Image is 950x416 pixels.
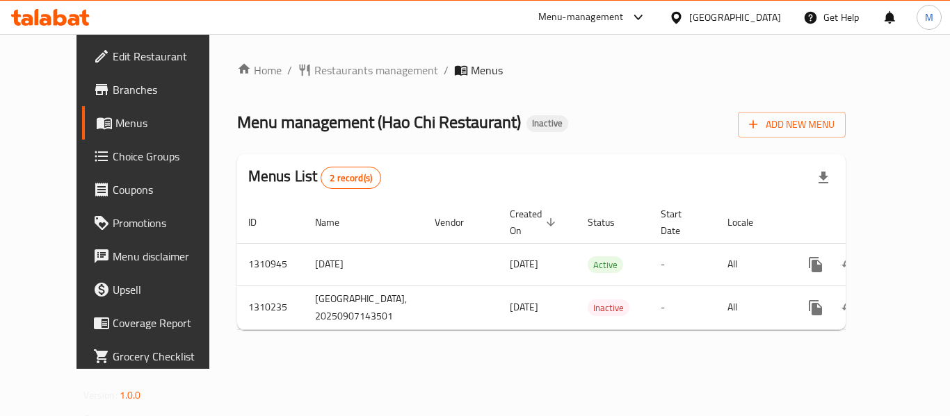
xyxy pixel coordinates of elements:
[304,243,424,285] td: [DATE]
[83,386,118,404] span: Version:
[82,40,235,73] a: Edit Restaurant
[113,348,224,365] span: Grocery Checklist
[661,206,700,239] span: Start Date
[314,62,438,78] span: Restaurants management
[237,106,521,138] span: Menu management ( Hao Chi Restaurant )
[113,48,224,65] span: Edit Restaurant
[510,255,538,273] span: [DATE]
[526,117,568,129] span: Inactive
[237,243,304,285] td: 1310945
[538,9,624,26] div: Menu-management
[82,140,235,173] a: Choice Groups
[237,62,282,78] a: Home
[248,166,381,189] h2: Menus List
[237,62,846,78] nav: breadcrumb
[727,214,771,231] span: Locale
[113,81,224,98] span: Branches
[716,285,788,329] td: All
[832,291,866,324] button: Change Status
[82,106,235,140] a: Menus
[113,281,224,298] span: Upsell
[82,273,235,306] a: Upsell
[510,206,560,239] span: Created On
[82,73,235,106] a: Branches
[120,386,141,404] span: 1.0.0
[82,240,235,273] a: Menu disclaimer
[471,62,503,78] span: Menus
[113,215,224,231] span: Promotions
[298,62,438,78] a: Restaurants management
[799,291,832,324] button: more
[588,214,633,231] span: Status
[716,243,788,285] td: All
[588,257,623,273] span: Active
[788,201,944,244] th: Actions
[287,62,292,78] li: /
[115,115,224,131] span: Menus
[113,181,224,198] span: Coupons
[588,300,629,316] span: Inactive
[82,306,235,340] a: Coverage Report
[832,248,866,281] button: Change Status
[689,10,781,25] div: [GEOGRAPHIC_DATA]
[315,214,357,231] span: Name
[321,172,380,185] span: 2 record(s)
[510,298,538,316] span: [DATE]
[304,285,424,329] td: [GEOGRAPHIC_DATA], 20250907143501
[807,161,840,194] div: Export file
[82,206,235,240] a: Promotions
[738,112,846,138] button: Add New Menu
[526,115,568,132] div: Inactive
[82,340,235,373] a: Grocery Checklist
[237,285,304,329] td: 1310235
[113,148,224,165] span: Choice Groups
[237,201,944,330] table: enhanced table
[650,243,716,285] td: -
[321,167,381,189] div: Total records count
[650,285,716,329] td: -
[749,116,835,133] span: Add New Menu
[82,173,235,206] a: Coupons
[444,62,449,78] li: /
[435,214,482,231] span: Vendor
[925,10,933,25] span: M
[799,248,832,281] button: more
[248,214,275,231] span: ID
[113,315,224,331] span: Coverage Report
[113,248,224,265] span: Menu disclaimer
